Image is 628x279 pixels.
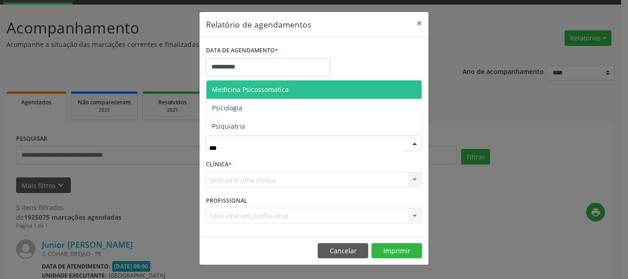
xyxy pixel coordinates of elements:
[206,158,232,172] label: CLÍNICA
[206,194,247,208] label: PROFISSIONAL
[206,18,311,30] h5: Relatório de agendamentos
[206,44,278,58] label: DATA DE AGENDAMENTO
[410,12,428,34] button: Close
[212,85,289,94] span: Medicina Psicossomatica
[212,122,245,131] span: Psiquiatria
[212,103,242,112] span: Psicologia
[371,243,422,259] button: Imprimir
[318,243,368,259] button: Cancelar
